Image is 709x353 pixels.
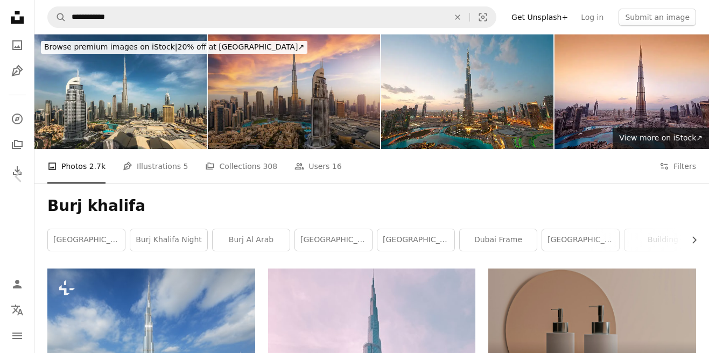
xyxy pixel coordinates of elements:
[295,229,372,251] a: [GEOGRAPHIC_DATA]
[294,149,342,183] a: Users 16
[48,229,125,251] a: [GEOGRAPHIC_DATA]
[6,60,28,82] a: Illustrations
[613,128,709,149] a: View more on iStock↗
[47,6,496,28] form: Find visuals sitewide
[684,229,696,251] button: scroll list to the right
[332,160,342,172] span: 16
[6,273,28,295] a: Log in / Sign up
[47,196,696,216] h1: Burj khalifa
[6,325,28,347] button: Menu
[263,160,277,172] span: 308
[6,108,28,130] a: Explore
[659,149,696,183] button: Filters
[6,299,28,321] button: Language
[48,7,66,27] button: Search Unsplash
[619,133,703,142] span: View more on iStock ↗
[130,229,207,251] a: burj khalifa night
[213,229,290,251] a: burj al arab
[505,9,574,26] a: Get Unsplash+
[381,34,553,149] img: City lights in Dubai at sunset
[184,160,188,172] span: 5
[542,229,619,251] a: [GEOGRAPHIC_DATA] skyline
[624,229,701,251] a: building
[574,9,610,26] a: Log in
[671,125,709,228] a: Next
[619,9,696,26] button: Submit an image
[123,149,188,183] a: Illustrations 5
[205,149,277,183] a: Collections 308
[47,342,255,351] a: Wide angle shot of Downtown Dubai with the tallest building in the World, the Dubai Burg standing...
[6,34,28,56] a: Photos
[377,229,454,251] a: [GEOGRAPHIC_DATA]
[446,7,469,27] button: Clear
[34,34,207,149] img: Skyscrapers in Dubai Financial District
[44,43,177,51] span: Browse premium images on iStock |
[460,229,537,251] a: dubai frame
[470,7,496,27] button: Visual search
[208,34,380,149] img: Panoramic sunrise view of the downtown district skyline of Dubai
[34,34,314,60] a: Browse premium images on iStock|20% off at [GEOGRAPHIC_DATA]↗
[44,43,304,51] span: 20% off at [GEOGRAPHIC_DATA] ↗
